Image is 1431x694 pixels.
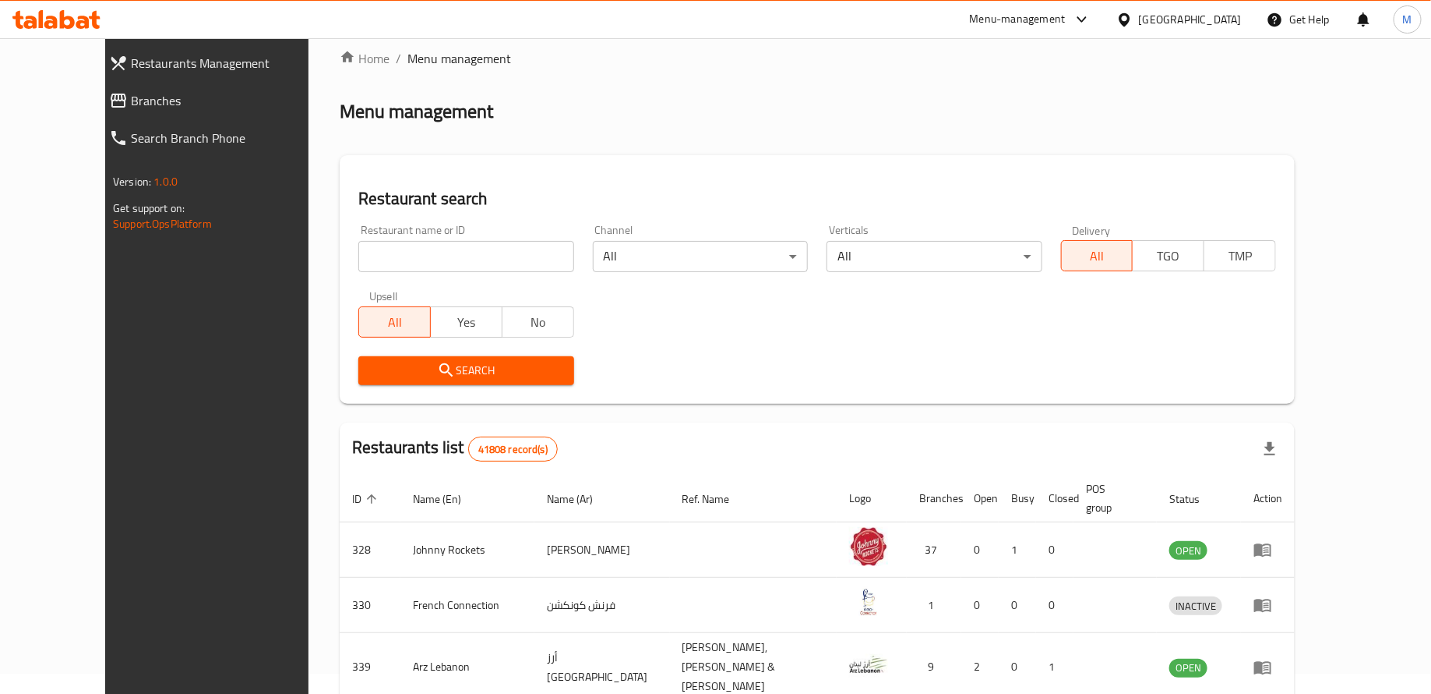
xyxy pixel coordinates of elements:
[1036,475,1073,522] th: Closed
[1169,659,1207,678] div: OPEN
[547,490,613,508] span: Name (Ar)
[437,311,496,334] span: Yes
[961,578,999,633] td: 0
[358,187,1276,211] h2: Restaurant search
[961,475,999,522] th: Open
[340,49,1295,68] nav: breadcrumb
[1169,659,1207,677] span: OPEN
[400,578,534,633] td: French Connection
[1253,658,1282,677] div: Menu
[907,522,961,578] td: 37
[1169,490,1220,508] span: Status
[468,437,558,462] div: Total records count
[430,306,502,338] button: Yes
[413,490,481,508] span: Name (En)
[340,522,400,578] td: 328
[907,578,961,633] td: 1
[400,522,534,578] td: Johnny Rockets
[1139,245,1198,267] span: TGO
[358,241,573,272] input: Search for restaurant name or ID..
[131,91,332,110] span: Branches
[682,490,750,508] span: Ref. Name
[849,582,888,621] img: French Connection
[97,44,344,82] a: Restaurants Management
[1139,11,1242,28] div: [GEOGRAPHIC_DATA]
[999,475,1036,522] th: Busy
[534,578,670,633] td: فرنش كونكشن
[1403,11,1412,28] span: M
[1211,245,1270,267] span: TMP
[1251,430,1288,468] div: Export file
[113,198,185,218] span: Get support on:
[1086,480,1138,517] span: POS group
[113,214,212,234] a: Support.OpsPlatform
[97,119,344,157] a: Search Branch Phone
[340,49,389,68] a: Home
[358,306,431,338] button: All
[1132,240,1204,271] button: TGO
[837,475,907,522] th: Logo
[1068,245,1127,267] span: All
[1072,225,1111,235] label: Delivery
[340,99,493,124] h2: Menu management
[534,522,670,578] td: [PERSON_NAME]
[1169,542,1207,560] span: OPEN
[509,311,568,334] span: No
[352,436,558,462] h2: Restaurants list
[849,645,888,684] img: Arz Lebanon
[1036,578,1073,633] td: 0
[970,10,1066,29] div: Menu-management
[1253,540,1282,559] div: Menu
[849,527,888,566] img: Johnny Rockets
[1253,596,1282,614] div: Menu
[469,442,557,457] span: 41808 record(s)
[1169,597,1222,615] span: INACTIVE
[1036,522,1073,578] td: 0
[153,172,178,192] span: 1.0.0
[502,306,574,338] button: No
[369,291,398,302] label: Upsell
[827,241,1042,272] div: All
[999,578,1036,633] td: 0
[340,578,400,633] td: 330
[131,129,332,147] span: Search Branch Phone
[1204,240,1276,271] button: TMP
[1169,541,1207,560] div: OPEN
[365,311,425,334] span: All
[907,475,961,522] th: Branches
[999,522,1036,578] td: 1
[396,49,401,68] li: /
[407,49,511,68] span: Menu management
[961,522,999,578] td: 0
[1169,597,1222,615] div: INACTIVE
[113,172,151,192] span: Version:
[97,82,344,119] a: Branches
[358,356,573,385] button: Search
[371,361,561,381] span: Search
[1241,475,1295,522] th: Action
[352,490,382,508] span: ID
[1061,240,1133,271] button: All
[131,54,332,73] span: Restaurants Management
[593,241,808,272] div: All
